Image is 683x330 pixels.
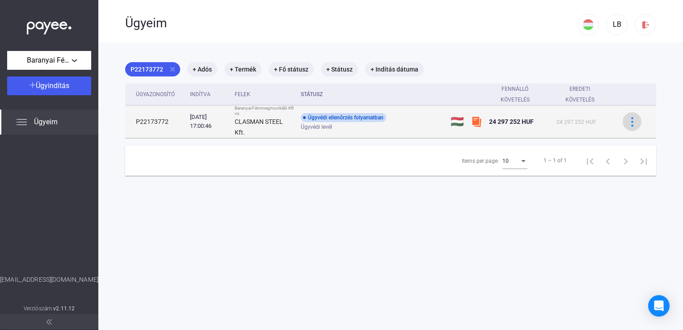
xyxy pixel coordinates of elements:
[235,89,250,100] div: Felek
[16,117,27,127] img: list.svg
[641,20,650,30] img: logout-red
[557,84,611,105] div: Eredeti követelés
[269,62,314,76] mat-chip: + Fő státusz
[301,122,332,132] span: Ügyvédi levél
[136,89,175,100] div: Ügyazonosító
[190,89,211,100] div: Indítva
[297,84,447,106] th: Státusz
[648,295,670,317] div: Open Intercom Messenger
[321,62,358,76] mat-chip: + Státusz
[169,65,177,73] mat-icon: close
[235,89,294,100] div: Felek
[30,82,36,88] img: plus-white.svg
[489,84,541,105] div: Fennálló követelés
[136,89,183,100] div: Ügyazonosító
[224,62,261,76] mat-chip: + Termék
[502,155,527,166] mat-select: Items per page:
[544,155,567,166] div: 1 – 1 of 1
[635,152,653,169] button: Last page
[125,62,180,76] mat-chip: P22173772
[447,106,468,138] td: 🇭🇺
[583,19,594,30] img: HU
[606,14,628,35] button: LB
[125,106,186,138] td: P22173772
[581,152,599,169] button: First page
[502,158,509,164] span: 10
[187,62,217,76] mat-chip: + Adós
[365,62,424,76] mat-chip: + Indítás dátuma
[190,89,228,100] div: Indítva
[462,156,499,166] div: Items per page:
[125,16,578,31] div: Ügyeim
[489,84,549,105] div: Fennálló követelés
[557,119,596,125] span: 24 297 252 HUF
[599,152,617,169] button: Previous page
[7,76,91,95] button: Ügyindítás
[53,305,75,312] strong: v2.11.12
[235,118,283,136] strong: CLASMAN STEEL Kft.
[609,19,624,30] div: LB
[557,84,603,105] div: Eredeti követelés
[235,106,294,116] div: Baranyai Fémmegmunkáló Kft vs
[623,112,641,131] button: more-blue
[489,118,534,125] span: 24 297 252 HUF
[301,113,386,122] div: Ügyvédi ellenőrzés folyamatban
[34,117,58,127] span: Ügyeim
[36,81,69,90] span: Ügyindítás
[617,152,635,169] button: Next page
[628,117,637,127] img: more-blue
[7,51,91,70] button: Baranyai Fémmegmunkáló Kft
[27,55,72,66] span: Baranyai Fémmegmunkáló Kft
[635,14,656,35] button: logout-red
[578,14,599,35] button: HU
[190,113,228,131] div: [DATE] 17:00:46
[27,17,72,35] img: white-payee-white-dot.svg
[471,116,482,127] img: szamlazzhu-mini
[46,319,52,325] img: arrow-double-left-grey.svg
